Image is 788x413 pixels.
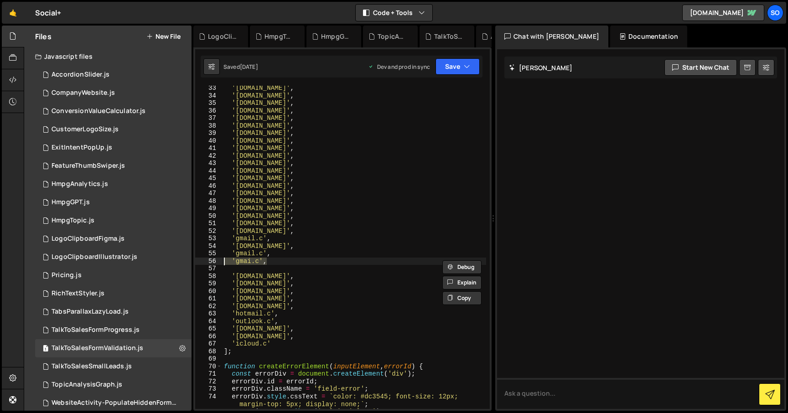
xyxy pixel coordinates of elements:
[35,303,192,321] div: 15116/39536.js
[52,253,137,261] div: LogoClipboardIllustrator.js
[195,235,222,243] div: 53
[52,162,125,170] div: FeatureThumbSwiper.js
[52,344,143,352] div: TalkToSalesFormValidation.js
[35,175,192,193] div: 15116/40702.js
[195,137,222,145] div: 40
[35,212,192,230] div: 15116/41820.js
[434,32,463,41] div: TalkToSalesFormProgress.js
[195,92,222,100] div: 34
[208,32,237,41] div: LogoClipboardIllustrator.js
[240,63,258,71] div: [DATE]
[35,66,192,84] div: 15116/41115.js
[195,355,222,363] div: 69
[195,378,222,386] div: 72
[195,280,222,288] div: 59
[195,107,222,115] div: 36
[195,325,222,333] div: 65
[35,284,192,303] div: 15116/40695.js
[264,32,294,41] div: HmpgTopic.js
[610,26,687,47] div: Documentation
[2,2,24,24] a: 🤙
[495,26,608,47] div: Chat with [PERSON_NAME]
[35,193,192,212] div: 15116/41430.js
[195,348,222,356] div: 68
[52,235,124,243] div: LogoClipboardFigma.js
[378,32,407,41] div: TopicAnalysisGraph.js
[35,84,192,102] div: 15116/40349.js
[35,31,52,41] h2: Files
[195,129,222,137] div: 39
[195,340,222,348] div: 67
[52,217,94,225] div: HmpgTopic.js
[195,363,222,371] div: 70
[35,321,192,339] div: 15116/41316.js
[35,157,192,175] div: 15116/40701.js
[35,394,195,412] div: 15116/40674.js
[195,205,222,212] div: 49
[52,399,177,407] div: WebsiteActivity-PopulateHiddenForms.js
[442,276,482,289] button: Explain
[195,273,222,280] div: 58
[195,152,222,160] div: 42
[767,5,783,21] a: So
[195,303,222,310] div: 62
[442,260,482,274] button: Debug
[52,271,82,279] div: Pricing.js
[52,326,140,334] div: TalkToSalesFormProgress.js
[195,212,222,220] div: 50
[195,250,222,258] div: 55
[195,160,222,167] div: 43
[195,318,222,325] div: 64
[195,182,222,190] div: 46
[368,63,430,71] div: Dev and prod in sync
[195,190,222,197] div: 47
[195,385,222,393] div: 73
[491,32,520,41] div: AccordionSlider.js
[35,102,192,120] div: 15116/40946.js
[52,289,104,298] div: RichTextStyler.js
[52,381,122,389] div: TopicAnalysisGraph.js
[52,107,145,115] div: ConversionValueCalculator.js
[435,58,480,75] button: Save
[195,220,222,227] div: 51
[195,288,222,295] div: 60
[321,32,350,41] div: HmpgGPT.js
[195,333,222,341] div: 66
[52,125,119,134] div: CustomerLogoSize.js
[223,63,258,71] div: Saved
[195,295,222,303] div: 61
[195,122,222,130] div: 38
[52,308,129,316] div: TabsParallaxLazyLoad.js
[195,393,222,408] div: 74
[52,71,109,79] div: AccordionSlider.js
[442,291,482,305] button: Copy
[509,63,572,72] h2: [PERSON_NAME]
[52,362,132,371] div: TalkToSalesSmallLeads.js
[35,376,192,394] div: 15116/41400.js
[35,248,192,266] div: 15116/42838.js
[195,310,222,318] div: 63
[52,180,108,188] div: HmpgAnalytics.js
[195,197,222,205] div: 48
[35,230,192,248] : 15116/40336.js
[35,7,61,18] div: Social+
[35,357,192,376] div: 15116/40948.js
[195,370,222,378] div: 71
[35,339,192,357] div: 15116/40952.js
[195,258,222,265] div: 56
[195,175,222,182] div: 45
[52,89,115,97] div: CompanyWebsite.js
[195,167,222,175] div: 44
[195,265,222,273] div: 57
[682,5,764,21] a: [DOMAIN_NAME]
[664,59,737,76] button: Start new chat
[195,145,222,152] div: 41
[35,139,192,157] div: 15116/40766.js
[35,120,192,139] div: 15116/40353.js
[52,198,90,206] div: HmpgGPT.js
[146,33,181,40] button: New File
[195,227,222,235] div: 52
[24,47,192,66] div: Javascript files
[35,266,192,284] div: 15116/40643.js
